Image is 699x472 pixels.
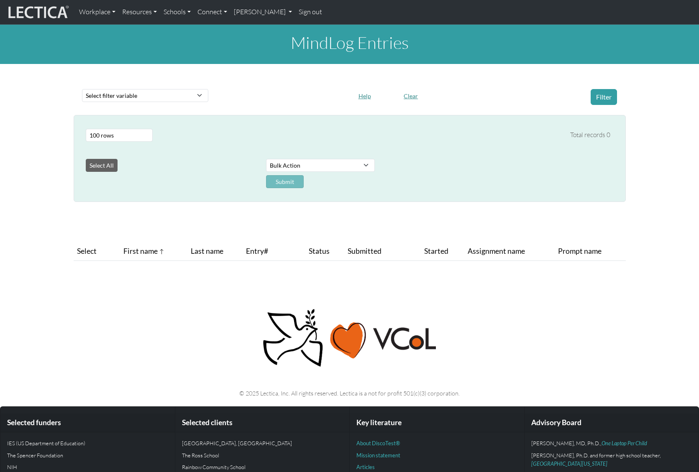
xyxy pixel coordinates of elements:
[531,439,692,447] p: [PERSON_NAME], MD, Ph.D.,
[86,159,118,172] button: Select All
[246,245,284,257] span: Entry#
[355,91,375,100] a: Help
[468,245,525,257] span: Assignment name
[7,439,168,447] p: IES (US Department of Education)
[7,451,168,459] p: The Spencer Foundation
[76,3,119,21] a: Workplace
[400,89,422,102] button: Clear
[591,89,617,105] button: Filter
[348,245,382,257] span: Submitted
[0,413,175,432] div: Selected funders
[182,463,343,471] p: Rainbow Community School
[558,245,602,257] span: Prompt name
[570,130,610,140] div: Total records 0
[160,3,194,21] a: Schools
[74,242,111,261] th: Select
[295,3,325,21] a: Sign out
[356,464,375,470] a: Articles
[230,3,295,21] a: [PERSON_NAME]
[7,463,168,471] p: NIH
[356,440,400,446] a: About DiscoTest®
[182,439,343,447] p: [GEOGRAPHIC_DATA], [GEOGRAPHIC_DATA]
[531,460,607,467] a: [GEOGRAPHIC_DATA][US_STATE]
[525,413,699,432] div: Advisory Board
[355,89,375,102] button: Help
[421,242,464,261] th: Started
[187,242,243,261] th: Last name
[119,3,160,21] a: Resources
[6,4,69,20] img: lecticalive
[175,413,350,432] div: Selected clients
[260,308,439,368] img: Peace, love, VCoL
[602,440,647,446] a: One Laptop Per Child
[309,245,330,257] span: Status
[194,3,230,21] a: Connect
[79,388,621,398] p: © 2025 Lectica, Inc. All rights reserved. Lectica is a not for profit 501(c)(3) corporation.
[350,413,524,432] div: Key literature
[123,245,164,257] span: First name
[531,451,692,468] p: [PERSON_NAME], Ph.D. and former high school teacher,
[182,451,343,459] p: The Ross School
[356,452,400,459] a: Mission statement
